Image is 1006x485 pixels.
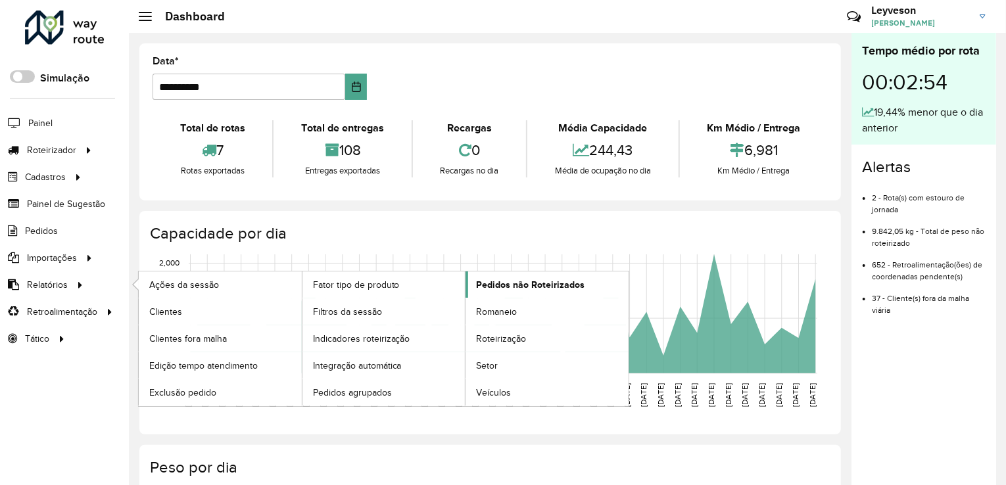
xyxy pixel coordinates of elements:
a: Exclusão pedido [139,379,302,405]
div: Média Capacidade [531,120,675,136]
span: Cadastros [25,170,66,184]
text: [DATE] [200,383,208,407]
span: Painel de Sugestão [27,197,105,211]
h2: Dashboard [152,9,225,24]
span: Painel [28,116,53,130]
text: [DATE] [572,383,581,407]
text: [DATE] [268,383,276,407]
text: [DATE] [623,383,631,407]
text: [DATE] [251,383,259,407]
button: Choose Date [345,74,368,100]
a: Filtros da sessão [302,298,466,325]
span: Integração automática [313,359,402,373]
text: [DATE] [487,383,496,407]
text: [DATE] [318,383,327,407]
span: Pedidos [25,224,58,238]
span: Pedidos não Roteirizados [476,278,585,292]
a: Romaneio [466,298,629,325]
span: Edição tempo atendimento [149,359,258,373]
text: [DATE] [301,383,310,407]
span: Veículos [476,386,511,400]
text: [DATE] [369,383,377,407]
li: 652 - Retroalimentação(ões) de coordenadas pendente(s) [872,249,986,283]
span: Roteirização [476,332,526,346]
label: Data [153,53,179,69]
div: Rotas exportadas [156,164,269,177]
text: [DATE] [639,383,648,407]
text: [DATE] [673,383,682,407]
span: Retroalimentação [27,305,97,319]
div: 00:02:54 [862,60,986,104]
li: 9.842,05 kg - Total de peso não roteirizado [872,216,986,249]
text: [DATE] [419,383,428,407]
span: [PERSON_NAME] [871,17,970,29]
text: [DATE] [386,383,395,407]
text: [DATE] [437,383,445,407]
h4: Alertas [862,158,986,177]
div: Entregas exportadas [277,164,408,177]
text: [DATE] [335,383,344,407]
a: Roteirização [466,325,629,352]
div: 7 [156,136,269,164]
label: Simulação [40,70,89,86]
a: Clientes [139,298,302,325]
text: [DATE] [285,383,293,407]
text: [DATE] [741,383,750,407]
a: Fator tipo de produto [302,271,466,298]
text: [DATE] [234,383,243,407]
div: Km Médio / Entrega [683,120,825,136]
div: Total de rotas [156,120,269,136]
div: Km Médio / Entrega [683,164,825,177]
span: Pedidos agrupados [313,386,392,400]
span: Relatórios [27,278,68,292]
a: Veículos [466,379,629,405]
span: Fator tipo de produto [313,278,400,292]
text: [DATE] [470,383,479,407]
h4: Peso por dia [150,458,828,477]
span: Romaneio [476,305,517,319]
text: [DATE] [454,383,462,407]
text: [DATE] [792,383,800,407]
text: 2,000 [159,259,180,267]
text: [DATE] [183,383,192,407]
a: Clientes fora malha [139,325,302,352]
text: [DATE] [588,383,597,407]
span: Importações [27,251,77,265]
a: Pedidos não Roteirizados [466,271,629,298]
text: [DATE] [521,383,530,407]
span: Roteirizador [27,143,76,157]
div: 0 [416,136,523,164]
div: 6,981 [683,136,825,164]
span: Indicadores roteirização [313,332,410,346]
text: [DATE] [690,383,699,407]
a: Edição tempo atendimento [139,352,302,379]
text: [DATE] [217,383,226,407]
a: Integração automática [302,352,466,379]
text: [DATE] [352,383,361,407]
text: [DATE] [606,383,614,407]
text: [DATE] [724,383,732,407]
h3: Leyveson [871,4,970,16]
text: [DATE] [757,383,766,407]
span: Ações da sessão [149,278,219,292]
span: Exclusão pedido [149,386,216,400]
span: Filtros da sessão [313,305,382,319]
a: Indicadores roteirização [302,325,466,352]
span: Setor [476,359,498,373]
div: Tempo médio por rota [862,42,986,60]
div: Recargas [416,120,523,136]
div: Total de entregas [277,120,408,136]
div: 108 [277,136,408,164]
text: [DATE] [775,383,783,407]
h4: Capacidade por dia [150,224,828,243]
text: [DATE] [504,383,513,407]
a: Contato Rápido [840,3,868,31]
div: Média de ocupação no dia [531,164,675,177]
text: [DATE] [707,383,715,407]
span: Clientes fora malha [149,332,227,346]
text: [DATE] [538,383,546,407]
text: [DATE] [808,383,817,407]
a: Ações da sessão [139,271,302,298]
div: Recargas no dia [416,164,523,177]
text: [DATE] [656,383,665,407]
